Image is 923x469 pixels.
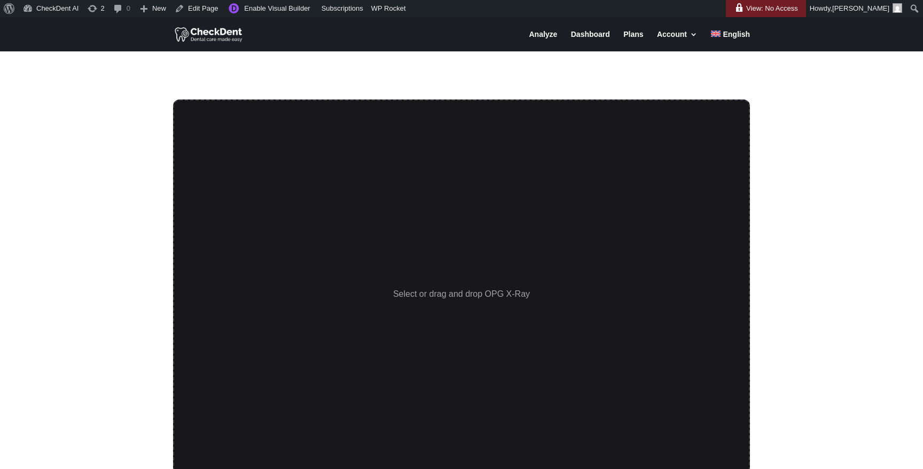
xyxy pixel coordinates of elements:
[723,30,750,39] span: English
[623,30,643,51] a: Plans
[711,30,750,51] a: English
[529,30,557,51] a: Analyze
[175,26,244,43] img: CheckDent AI
[657,30,698,51] a: Account
[571,30,610,51] a: Dashboard
[832,4,889,12] span: [PERSON_NAME]
[893,3,902,13] img: Arnav Saha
